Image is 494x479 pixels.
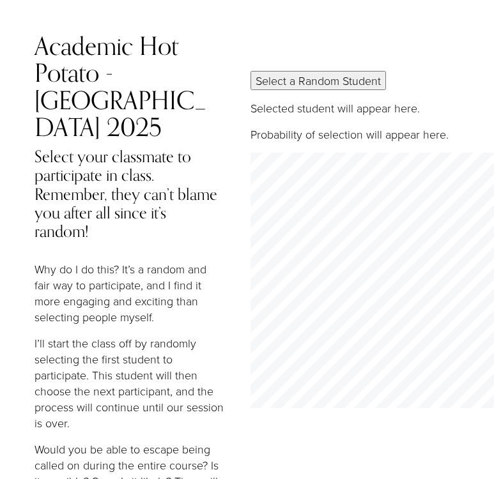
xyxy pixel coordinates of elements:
[251,71,386,90] button: Select a Random Student
[35,148,224,241] h4: Select your classmate to participate in class. Remember, they can’t blame you after all since it’...
[35,335,224,431] p: I’ll start the class off by randomly selecting the first student to participate. This student wil...
[35,261,224,325] p: Why do I do this? It’s a random and fair way to participate, and I find it more engaging and exci...
[251,100,479,116] p: Selected student will appear here.
[251,126,479,142] p: Probability of selection will appear here.
[35,33,224,141] h2: Academic Hot Potato - [GEOGRAPHIC_DATA] 2025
